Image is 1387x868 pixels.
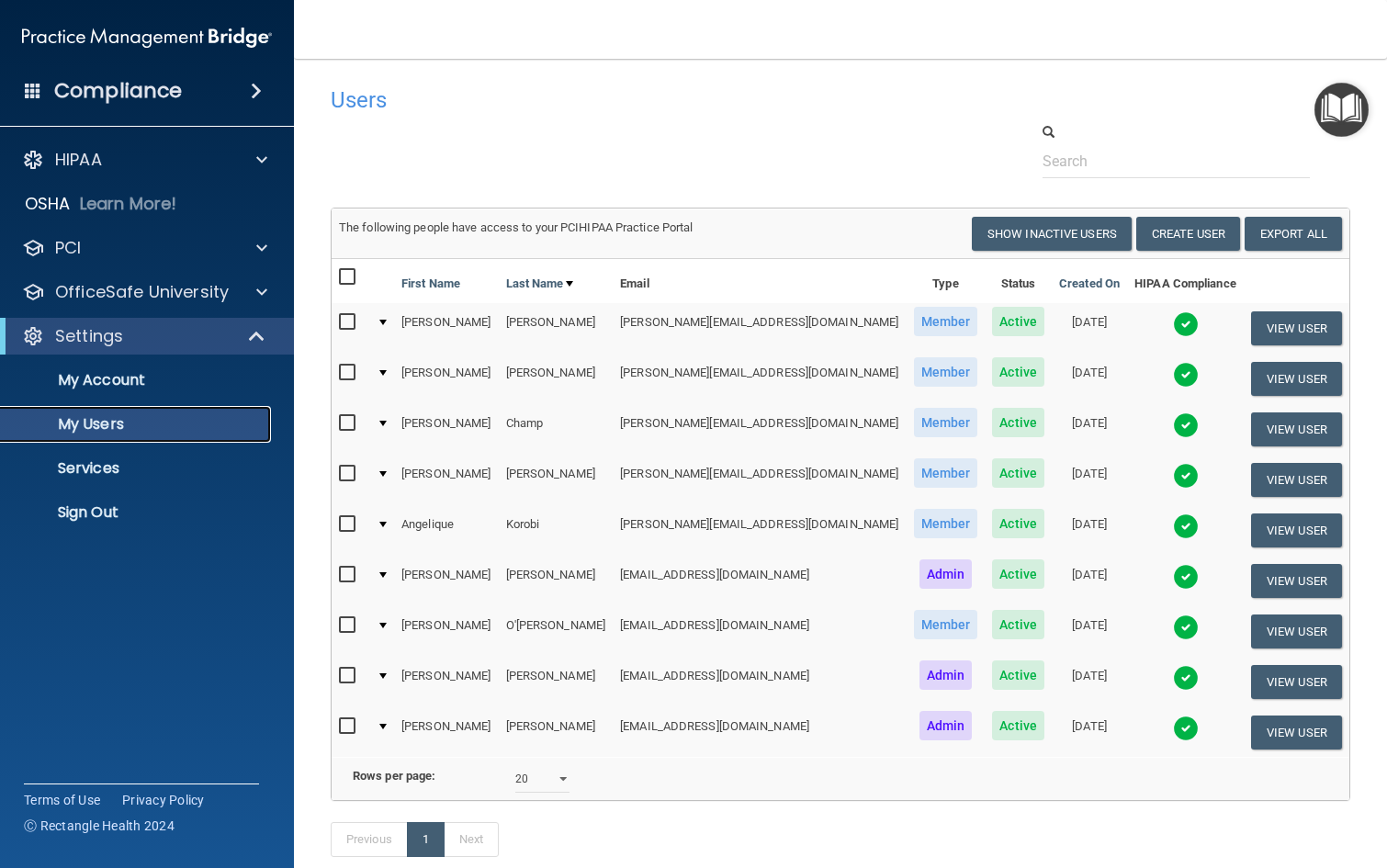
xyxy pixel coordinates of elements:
[353,769,435,783] b: Rows per page:
[1059,273,1120,295] a: Created On
[499,303,614,354] td: [PERSON_NAME]
[55,281,229,303] p: OfficeSafe University
[1251,463,1342,497] button: View User
[919,711,973,740] span: Admin
[1251,614,1342,648] button: View User
[1173,513,1199,539] img: tick.e7d51cea.svg
[22,237,267,259] a: PCI
[1173,665,1199,691] img: tick.e7d51cea.svg
[992,509,1044,538] span: Active
[1052,303,1127,354] td: [DATE]
[1052,354,1127,404] td: [DATE]
[394,404,498,455] td: [PERSON_NAME]
[499,455,614,505] td: [PERSON_NAME]
[613,455,906,505] td: [PERSON_NAME][EMAIL_ADDRESS][DOMAIN_NAME]
[1173,311,1199,337] img: tick.e7d51cea.svg
[12,415,263,434] p: My Users
[80,193,177,215] p: Learn More!
[499,657,614,707] td: [PERSON_NAME]
[972,217,1132,251] button: Show Inactive Users
[394,303,498,354] td: [PERSON_NAME]
[613,556,906,606] td: [EMAIL_ADDRESS][DOMAIN_NAME]
[1052,657,1127,707] td: [DATE]
[985,259,1052,303] th: Status
[992,660,1044,690] span: Active
[1173,564,1199,590] img: tick.e7d51cea.svg
[1136,217,1240,251] button: Create User
[24,817,175,835] span: Ⓒ Rectangle Health 2024
[394,556,498,606] td: [PERSON_NAME]
[613,259,906,303] th: Email
[331,822,408,857] a: Previous
[499,505,614,556] td: Korobi
[394,606,498,657] td: [PERSON_NAME]
[992,357,1044,387] span: Active
[506,273,574,295] a: Last Name
[407,822,445,857] a: 1
[914,408,978,437] span: Member
[55,237,81,259] p: PCI
[1052,505,1127,556] td: [DATE]
[24,791,100,809] a: Terms of Use
[1052,606,1127,657] td: [DATE]
[12,459,263,478] p: Services
[499,556,614,606] td: [PERSON_NAME]
[992,711,1044,740] span: Active
[613,707,906,757] td: [EMAIL_ADDRESS][DOMAIN_NAME]
[444,822,499,857] a: Next
[25,193,71,215] p: OSHA
[394,707,498,757] td: [PERSON_NAME]
[22,19,272,56] img: PMB logo
[1173,412,1199,438] img: tick.e7d51cea.svg
[992,307,1044,336] span: Active
[122,791,205,809] a: Privacy Policy
[914,357,978,387] span: Member
[1251,665,1342,699] button: View User
[1251,412,1342,446] button: View User
[992,458,1044,488] span: Active
[1173,716,1199,741] img: tick.e7d51cea.svg
[1251,564,1342,598] button: View User
[1052,556,1127,606] td: [DATE]
[1173,362,1199,388] img: tick.e7d51cea.svg
[55,325,123,347] p: Settings
[1314,83,1369,137] button: Open Resource Center
[1043,144,1310,178] input: Search
[1173,463,1199,489] img: tick.e7d51cea.svg
[1052,404,1127,455] td: [DATE]
[919,660,973,690] span: Admin
[613,505,906,556] td: [PERSON_NAME][EMAIL_ADDRESS][DOMAIN_NAME]
[1069,738,1365,811] iframe: Drift Widget Chat Controller
[613,606,906,657] td: [EMAIL_ADDRESS][DOMAIN_NAME]
[12,371,263,389] p: My Account
[1251,716,1342,750] button: View User
[22,149,267,171] a: HIPAA
[499,606,614,657] td: O'[PERSON_NAME]
[394,354,498,404] td: [PERSON_NAME]
[613,354,906,404] td: [PERSON_NAME][EMAIL_ADDRESS][DOMAIN_NAME]
[914,610,978,639] span: Member
[499,404,614,455] td: Champ
[914,307,978,336] span: Member
[54,78,182,104] h4: Compliance
[907,259,986,303] th: Type
[992,559,1044,589] span: Active
[1245,217,1342,251] a: Export All
[1251,311,1342,345] button: View User
[1127,259,1244,303] th: HIPAA Compliance
[613,404,906,455] td: [PERSON_NAME][EMAIL_ADDRESS][DOMAIN_NAME]
[394,657,498,707] td: [PERSON_NAME]
[339,220,693,234] span: The following people have access to your PCIHIPAA Practice Portal
[1052,455,1127,505] td: [DATE]
[1173,614,1199,640] img: tick.e7d51cea.svg
[919,559,973,589] span: Admin
[1052,707,1127,757] td: [DATE]
[499,354,614,404] td: [PERSON_NAME]
[55,149,102,171] p: HIPAA
[613,303,906,354] td: [PERSON_NAME][EMAIL_ADDRESS][DOMAIN_NAME]
[401,273,460,295] a: First Name
[914,458,978,488] span: Member
[914,509,978,538] span: Member
[499,707,614,757] td: [PERSON_NAME]
[12,503,263,522] p: Sign Out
